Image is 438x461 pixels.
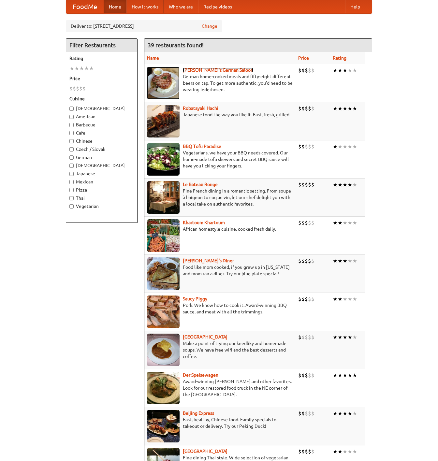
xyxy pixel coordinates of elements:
h4: Filter Restaurants [66,39,137,52]
img: bateaurouge.jpg [147,181,180,214]
a: Beijing Express [183,411,214,416]
li: $ [311,257,314,265]
label: [DEMOGRAPHIC_DATA] [69,105,134,112]
label: Czech / Slovak [69,146,134,152]
a: Home [104,0,126,13]
input: Cafe [69,131,74,135]
b: [PERSON_NAME]'s German Saloon [183,67,253,73]
li: ★ [333,181,338,188]
a: Der Speisewagen [183,372,218,378]
li: $ [311,105,314,112]
li: $ [305,372,308,379]
li: ★ [338,448,343,455]
label: Cafe [69,130,134,136]
li: ★ [338,410,343,417]
div: Deliver to: [STREET_ADDRESS] [66,20,222,32]
li: ★ [352,67,357,74]
li: ★ [333,372,338,379]
li: ★ [333,105,338,112]
p: German home-cooked meals and fifty-eight different beers on tap. To get more authentic, you'd nee... [147,73,293,93]
img: robatayaki.jpg [147,105,180,137]
li: $ [311,334,314,341]
label: Barbecue [69,122,134,128]
label: Japanese [69,170,134,177]
li: $ [301,372,305,379]
img: tofuparadise.jpg [147,143,180,176]
b: Saucy Piggy [183,296,207,301]
input: Chinese [69,139,74,143]
li: ★ [333,67,338,74]
b: [GEOGRAPHIC_DATA] [183,334,227,339]
li: $ [308,219,311,226]
li: $ [308,143,311,150]
li: ★ [343,334,347,341]
a: [GEOGRAPHIC_DATA] [183,449,227,454]
input: [DEMOGRAPHIC_DATA] [69,107,74,111]
li: $ [301,410,305,417]
li: ★ [333,143,338,150]
li: $ [298,219,301,226]
p: Fine French dining in a romantic setting. From soupe à l'oignon to coq au vin, let our chef delig... [147,188,293,207]
li: ★ [347,219,352,226]
li: $ [69,85,73,92]
li: $ [305,410,308,417]
a: Robatayaki Hachi [183,106,218,111]
b: BBQ Tofu Paradise [183,144,221,149]
li: ★ [343,372,347,379]
li: $ [305,67,308,74]
li: $ [308,372,311,379]
li: ★ [347,257,352,265]
label: [DEMOGRAPHIC_DATA] [69,162,134,169]
li: $ [305,334,308,341]
li: $ [308,181,311,188]
a: FoodMe [66,0,104,13]
li: ★ [352,181,357,188]
input: German [69,155,74,160]
li: ★ [74,65,79,72]
li: $ [301,295,305,303]
li: ★ [333,410,338,417]
img: sallys.jpg [147,257,180,290]
label: American [69,113,134,120]
li: $ [311,143,314,150]
a: Khartoum Khartoum [183,220,225,225]
li: ★ [89,65,94,72]
ng-pluralize: 39 restaurants found! [148,42,204,48]
label: Vegetarian [69,203,134,209]
li: ★ [347,67,352,74]
li: $ [308,448,311,455]
img: beijing.jpg [147,410,180,442]
li: ★ [333,257,338,265]
li: ★ [343,67,347,74]
li: ★ [343,219,347,226]
a: Who we are [164,0,198,13]
h5: Cuisine [69,95,134,102]
li: $ [298,67,301,74]
a: How it works [126,0,164,13]
li: $ [308,257,311,265]
li: ★ [352,143,357,150]
li: ★ [343,143,347,150]
li: $ [301,448,305,455]
li: $ [298,257,301,265]
li: ★ [352,372,357,379]
li: ★ [79,65,84,72]
a: Help [345,0,365,13]
li: $ [311,372,314,379]
input: Mexican [69,180,74,184]
li: $ [305,448,308,455]
li: ★ [338,67,343,74]
li: ★ [338,219,343,226]
li: $ [298,105,301,112]
li: $ [301,143,305,150]
li: ★ [333,334,338,341]
a: [PERSON_NAME]'s Diner [183,258,234,263]
li: ★ [347,181,352,188]
li: $ [311,448,314,455]
li: ★ [338,181,343,188]
li: $ [308,295,311,303]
